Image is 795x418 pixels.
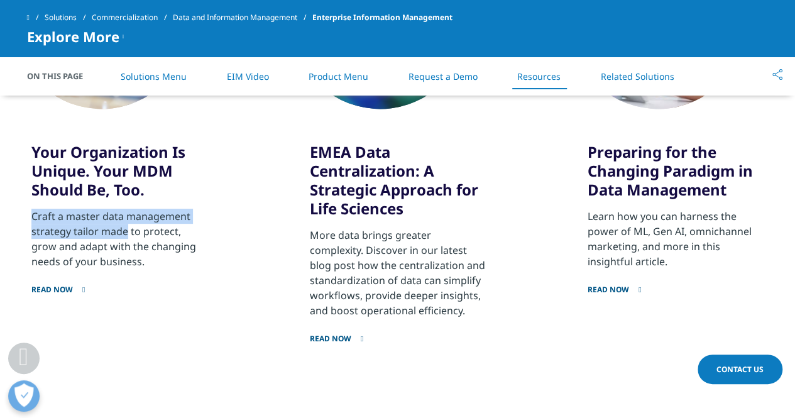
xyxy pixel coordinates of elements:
a: Contact Us [698,355,782,384]
h3: EMEA Data Centralization: A Strategic Approach for Life Sciences [310,143,486,218]
h3: Your Organization Is Unique. Your MDM Should Be, Too. [31,143,207,199]
a: READ NOW [588,269,764,295]
a: Commercialization [92,6,173,29]
a: Resources [517,70,561,82]
a: Data and Information Management [173,6,312,29]
a: READ NOW [31,269,207,295]
p: More data brings greater complexity. Discover in our latest blog post how the centralization and ... [310,228,486,318]
h3: Preparing for the Changing Paradigm in Data Management [588,143,764,199]
p: Learn how you can harness the power of ML, Gen AI, omnichannel marketing, and more in this insigh... [588,209,764,269]
a: READ NOW [310,318,486,344]
span: Contact Us [716,364,764,375]
span: On This Page [27,70,96,82]
a: Product Menu [309,70,368,82]
a: Solutions Menu [121,70,187,82]
a: EIM Video [227,70,269,82]
p: Craft a master data management strategy tailor made to protect, grow and adapt with the changing ... [31,209,207,269]
a: Request a Demo [408,70,478,82]
button: Open Preferences [8,380,40,412]
span: Enterprise Information Management [312,6,452,29]
span: Explore More [27,29,119,44]
a: Solutions [45,6,92,29]
a: Related Solutions [601,70,674,82]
